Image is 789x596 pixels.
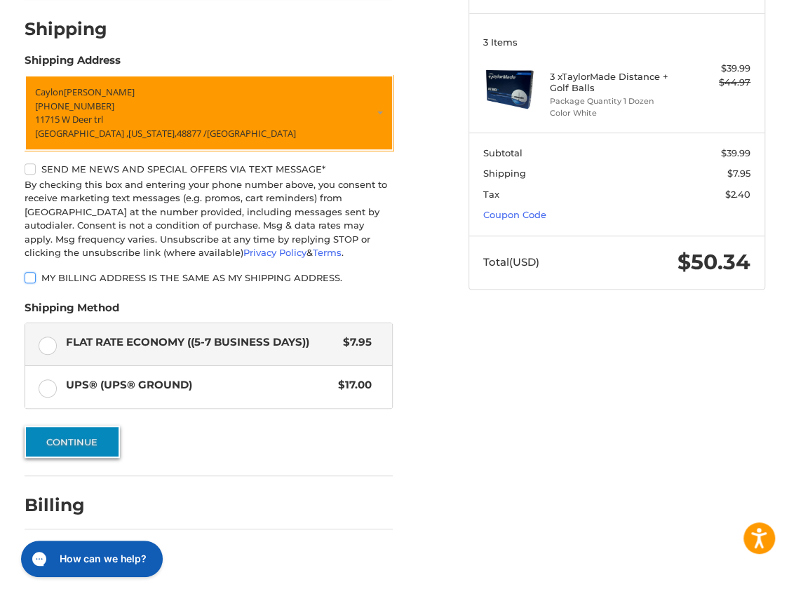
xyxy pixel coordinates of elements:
h3: 3 Items [483,36,751,48]
span: 48877 / [177,127,207,140]
span: [PERSON_NAME] [64,86,135,98]
span: UPS® (UPS® Ground) [66,377,331,393]
label: My billing address is the same as my shipping address. [25,272,393,283]
a: Privacy Policy [243,247,306,258]
span: [US_STATE], [128,127,177,140]
iframe: Gorgias live chat messenger [14,536,167,582]
h2: Shipping [25,18,107,40]
div: $44.97 [684,76,750,90]
span: $39.99 [721,147,750,158]
legend: Shipping Address [25,53,121,75]
h4: 3 x TaylorMade Distance + Golf Balls [550,71,680,94]
span: $7.95 [336,334,372,351]
span: $17.00 [331,377,372,393]
a: Terms [313,247,342,258]
a: Enter or select a different address [25,75,393,151]
li: Color White [550,107,680,119]
span: Caylon [35,86,64,98]
h2: Billing [25,494,107,516]
span: Shipping [483,168,526,179]
div: By checking this box and entering your phone number above, you consent to receive marketing text ... [25,178,393,260]
span: $50.34 [677,249,750,275]
span: Subtotal [483,147,522,158]
span: Flat Rate Economy ((5-7 Business Days)) [66,334,336,351]
li: Package Quantity 1 Dozen [550,95,680,107]
span: [PHONE_NUMBER] [35,100,114,112]
a: Coupon Code [483,209,546,220]
span: 11715 W Deer trl [35,113,103,126]
span: [GEOGRAPHIC_DATA] , [35,127,128,140]
span: Tax [483,189,499,200]
span: $7.95 [727,168,750,179]
label: Send me news and special offers via text message* [25,163,393,175]
div: $39.99 [684,62,750,76]
legend: Shipping Method [25,300,119,323]
span: $2.40 [725,189,750,200]
span: [GEOGRAPHIC_DATA] [207,127,296,140]
button: Continue [25,426,120,458]
span: Total (USD) [483,255,539,269]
